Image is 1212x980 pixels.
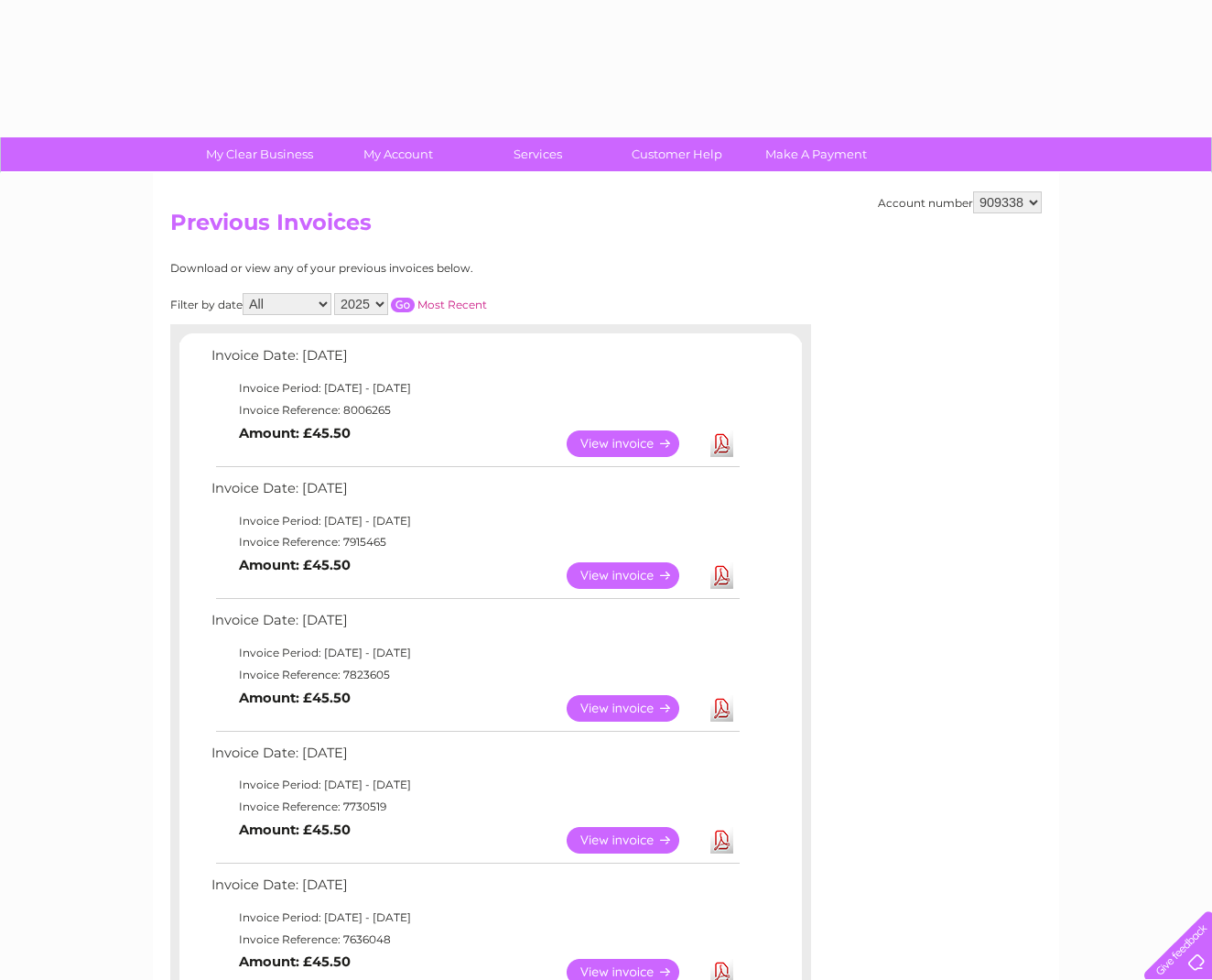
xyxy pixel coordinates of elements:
[417,298,487,311] a: Most Recent
[710,430,733,457] a: Download
[170,262,651,275] div: Download or view any of your previous invoices below.
[207,399,742,421] td: Invoice Reference: 8006265
[207,929,742,951] td: Invoice Reference: 7636048
[207,510,742,532] td: Invoice Period: [DATE] - [DATE]
[207,531,742,553] td: Invoice Reference: 7915465
[567,827,701,854] a: View
[207,664,742,686] td: Invoice Reference: 7823605
[878,191,1042,213] div: Account number
[207,377,742,399] td: Invoice Period: [DATE] - [DATE]
[462,137,613,171] a: Services
[207,741,742,775] td: Invoice Date: [DATE]
[207,907,742,929] td: Invoice Period: [DATE] - [DATE]
[207,796,742,818] td: Invoice Reference: 7730519
[710,827,733,854] a: Download
[207,774,742,796] td: Invoice Period: [DATE] - [DATE]
[170,293,651,315] div: Filter by date
[207,642,742,664] td: Invoice Period: [DATE] - [DATE]
[710,562,733,589] a: Download
[207,873,742,907] td: Invoice Date: [DATE]
[567,430,701,457] a: View
[170,210,1042,245] h2: Previous Invoices
[239,690,351,706] b: Amount: £45.50
[207,476,742,510] td: Invoice Date: [DATE]
[741,137,892,171] a: Make A Payment
[184,137,335,171] a: My Clear Business
[710,695,733,722] a: Download
[207,608,742,642] td: Invoice Date: [DATE]
[323,137,474,171] a: My Account
[567,562,701,589] a: View
[239,953,351,970] b: Amount: £45.50
[239,425,351,441] b: Amount: £45.50
[601,137,752,171] a: Customer Help
[239,822,351,838] b: Amount: £45.50
[567,695,701,722] a: View
[239,557,351,573] b: Amount: £45.50
[207,343,742,377] td: Invoice Date: [DATE]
